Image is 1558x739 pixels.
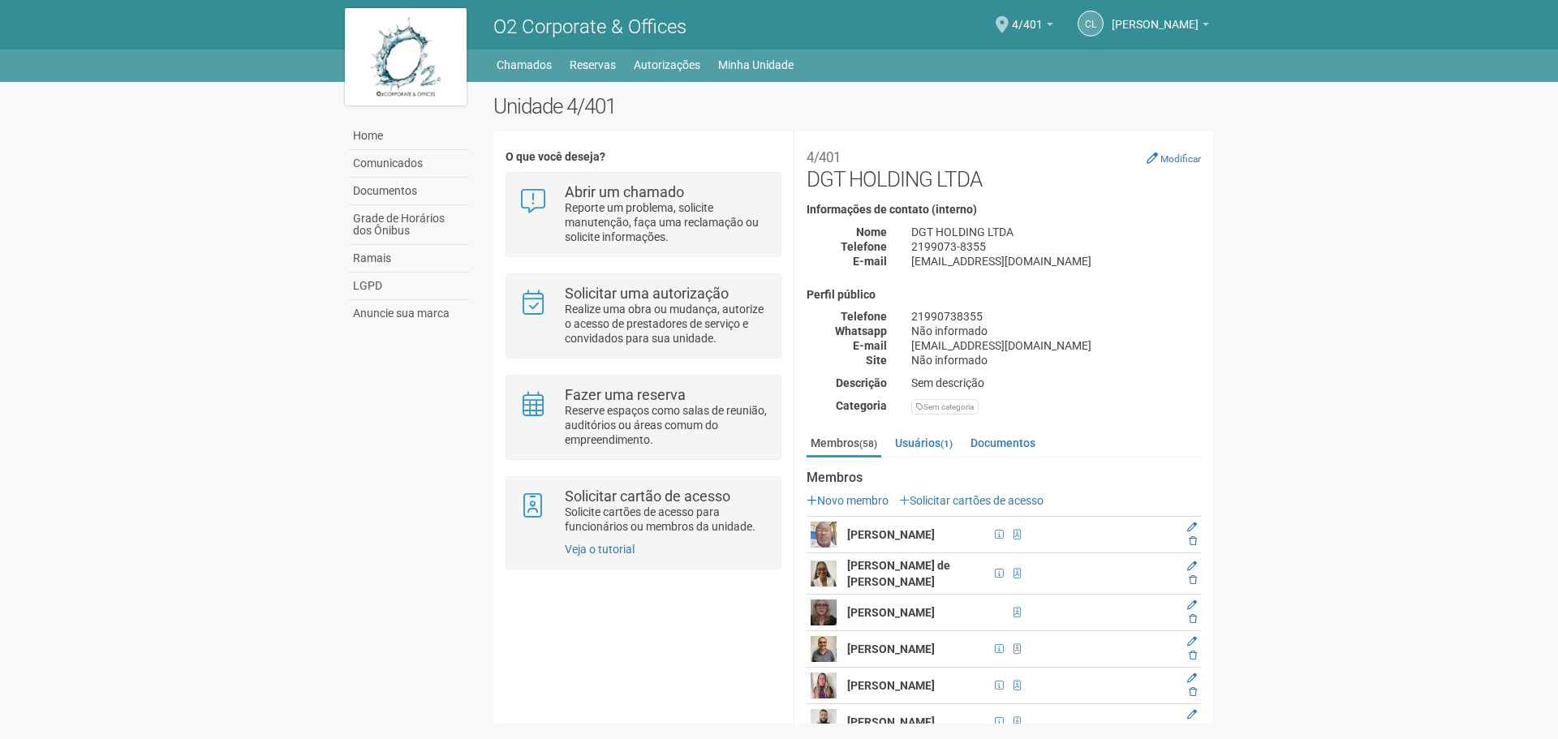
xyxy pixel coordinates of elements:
[1187,561,1197,572] a: Editar membro
[853,255,887,268] strong: E-mail
[1112,2,1199,31] span: Claudia Luíza Soares de Castro
[836,399,887,412] strong: Categoria
[345,8,467,105] img: logo.jpg
[1189,723,1197,734] a: Excluir membro
[866,354,887,367] strong: Site
[565,505,768,534] p: Solicite cartões de acesso para funcionários ou membros da unidade.
[811,599,837,625] img: user.png
[899,309,1213,324] div: 21990738355
[519,185,768,244] a: Abrir um chamado Reporte um problema, solicite manutenção, faça uma reclamação ou solicite inform...
[349,245,469,273] a: Ramais
[811,709,837,735] img: user.png
[807,204,1201,216] h4: Informações de contato (interno)
[1189,535,1197,547] a: Excluir membro
[349,178,469,205] a: Documentos
[1078,11,1104,37] a: CL
[1160,153,1201,165] small: Modificar
[847,559,950,588] strong: [PERSON_NAME] de [PERSON_NAME]
[349,205,469,245] a: Grade de Horários dos Ônibus
[835,324,887,337] strong: Whatsapp
[1189,686,1197,698] a: Excluir membro
[856,226,887,238] strong: Nome
[565,302,768,346] p: Realize uma obra ou mudança, autorize o acesso de prestadores de serviço e convidados para sua un...
[940,438,953,449] small: (1)
[497,54,552,76] a: Chamados
[899,254,1213,269] div: [EMAIL_ADDRESS][DOMAIN_NAME]
[1012,2,1043,31] span: 4/401
[1187,636,1197,647] a: Editar membro
[349,122,469,150] a: Home
[811,672,837,698] img: user.png
[899,225,1213,239] div: DGT HOLDING LTDA
[847,606,935,619] strong: [PERSON_NAME]
[519,489,768,534] a: Solicitar cartão de acesso Solicite cartões de acesso para funcionários ou membros da unidade.
[911,399,979,415] div: Sem categoria
[349,273,469,300] a: LGPD
[519,286,768,346] a: Solicitar uma autorização Realize uma obra ou mudança, autorize o acesso de prestadores de serviç...
[811,522,837,548] img: user.png
[899,494,1044,507] a: Solicitar cartões de acesso
[847,528,935,541] strong: [PERSON_NAME]
[519,388,768,447] a: Fazer uma reserva Reserve espaços como salas de reunião, auditórios ou áreas comum do empreendime...
[1189,574,1197,586] a: Excluir membro
[847,642,935,655] strong: [PERSON_NAME]
[493,15,686,38] span: O2 Corporate & Offices
[891,431,957,455] a: Usuários(1)
[847,715,935,728] strong: [PERSON_NAME]
[565,386,686,403] strong: Fazer uma reserva
[899,376,1213,390] div: Sem descrição
[1147,152,1201,165] a: Modificar
[1012,20,1053,33] a: 4/401
[565,183,684,200] strong: Abrir um chamado
[899,353,1213,367] div: Não informado
[718,54,794,76] a: Minha Unidade
[565,200,768,244] p: Reporte um problema, solicite manutenção, faça uma reclamação ou solicite informações.
[807,470,1201,485] strong: Membros
[1187,522,1197,533] a: Editar membro
[565,488,730,505] strong: Solicitar cartão de acesso
[807,289,1201,301] h4: Perfil público
[807,431,881,458] a: Membros(58)
[853,339,887,352] strong: E-mail
[966,431,1039,455] a: Documentos
[565,403,768,447] p: Reserve espaços como salas de reunião, auditórios ou áreas comum do empreendimento.
[899,338,1213,353] div: [EMAIL_ADDRESS][DOMAIN_NAME]
[841,240,887,253] strong: Telefone
[1112,20,1209,33] a: [PERSON_NAME]
[349,300,469,327] a: Anuncie sua marca
[1187,599,1197,611] a: Editar membro
[841,310,887,323] strong: Telefone
[506,151,781,163] h4: O que você deseja?
[570,54,616,76] a: Reservas
[1187,709,1197,720] a: Editar membro
[836,376,887,389] strong: Descrição
[565,285,729,302] strong: Solicitar uma autorização
[1189,650,1197,661] a: Excluir membro
[634,54,700,76] a: Autorizações
[565,543,635,556] a: Veja o tutorial
[859,438,877,449] small: (58)
[1187,672,1197,684] a: Editar membro
[847,679,935,692] strong: [PERSON_NAME]
[899,324,1213,338] div: Não informado
[807,143,1201,191] h2: DGT HOLDING LTDA
[1189,613,1197,625] a: Excluir membro
[811,636,837,662] img: user.png
[493,94,1213,118] h2: Unidade 4/401
[811,561,837,586] img: user.png
[807,149,841,165] small: 4/401
[899,239,1213,254] div: 2199073-8355
[349,150,469,178] a: Comunicados
[807,494,889,507] a: Novo membro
